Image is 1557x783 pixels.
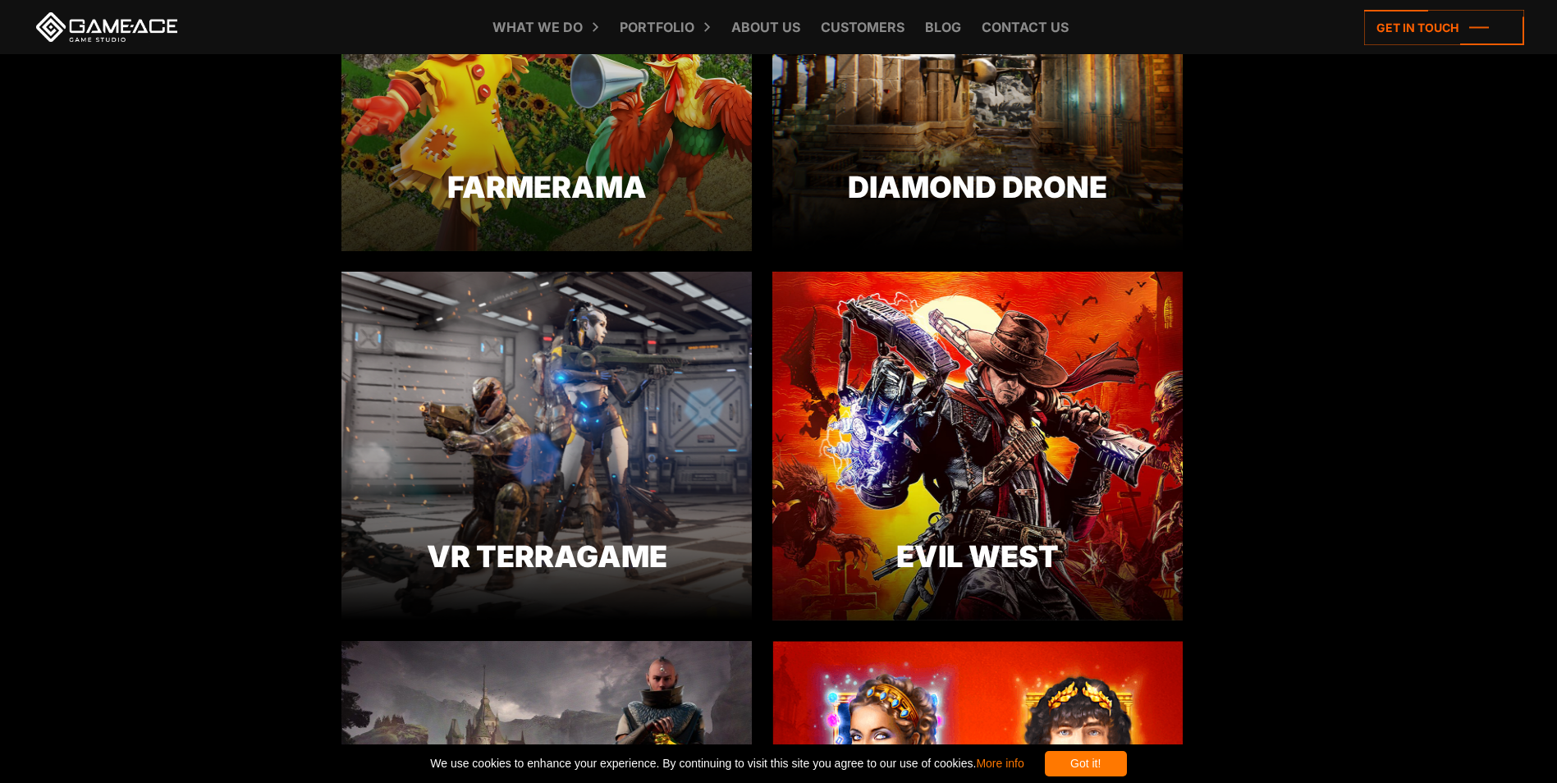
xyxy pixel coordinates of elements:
[341,534,752,579] div: VR Terragame
[341,165,752,209] div: Farmerama
[341,272,752,620] img: Terragame preview
[772,272,1183,620] img: Evil west game preview
[772,165,1183,209] div: Diamond Drone
[772,534,1183,579] div: Evil West
[430,751,1023,776] span: We use cookies to enhance your experience. By continuing to visit this site you agree to our use ...
[1364,10,1524,45] a: Get in touch
[1045,751,1127,776] div: Got it!
[976,757,1023,770] a: More info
